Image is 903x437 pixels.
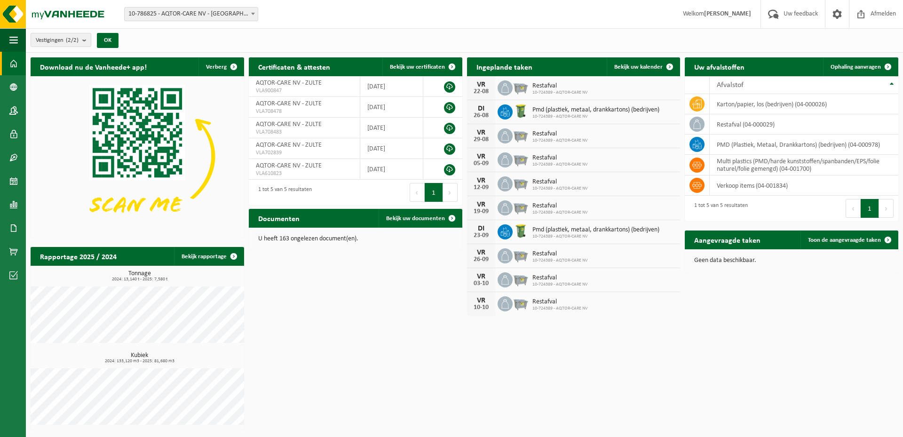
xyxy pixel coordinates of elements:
img: Download de VHEPlus App [31,76,244,236]
td: restafval (04-000029) [710,114,898,135]
span: Vestigingen [36,33,79,48]
div: 26-09 [472,256,491,263]
div: VR [472,201,491,208]
span: Bekijk uw certificaten [390,64,445,70]
span: 10-724389 - AQTOR-CARE NV [532,234,659,239]
img: WB-2500-GAL-GY-01 [513,271,529,287]
span: Pmd (plastiek, metaal, drankkartons) (bedrijven) [532,226,659,234]
a: Bekijk rapportage [174,247,243,266]
div: VR [472,177,491,184]
span: VLA702839 [256,149,353,157]
span: 10-724389 - AQTOR-CARE NV [532,258,588,263]
td: [DATE] [360,138,423,159]
h2: Download nu de Vanheede+ app! [31,57,156,76]
h2: Ingeplande taken [467,57,542,76]
span: AQTOR-CARE NV - ZULTE [256,142,322,149]
span: Ophaling aanvragen [831,64,881,70]
button: OK [97,33,119,48]
div: VR [472,153,491,160]
p: Geen data beschikbaar. [694,257,889,264]
button: Vestigingen(2/2) [31,33,91,47]
span: Restafval [532,250,588,258]
div: 1 tot 5 van 5 resultaten [689,198,748,219]
a: Ophaling aanvragen [823,57,897,76]
div: VR [472,249,491,256]
div: 10-10 [472,304,491,311]
span: Bekijk uw documenten [386,215,445,222]
span: 10-724389 - AQTOR-CARE NV [532,306,588,311]
span: AQTOR-CARE NV - ZULTE [256,162,322,169]
span: 10-724389 - AQTOR-CARE NV [532,114,659,119]
span: Toon de aangevraagde taken [808,237,881,243]
td: [DATE] [360,118,423,138]
span: 10-724389 - AQTOR-CARE NV [532,138,588,143]
div: VR [472,129,491,136]
td: [DATE] [360,159,423,180]
span: 10-724389 - AQTOR-CARE NV [532,90,588,95]
h2: Certificaten & attesten [249,57,340,76]
span: 10-724389 - AQTOR-CARE NV [532,162,588,167]
span: 10-786825 - AQTOR-CARE NV - OOSTAKKER [124,7,258,21]
td: [DATE] [360,97,423,118]
img: WB-2500-GAL-GY-01 [513,175,529,191]
img: WB-0240-HPE-GN-50 [513,103,529,119]
span: Restafval [532,178,588,186]
div: 1 tot 5 van 5 resultaten [253,182,312,203]
td: [DATE] [360,76,423,97]
div: 29-08 [472,136,491,143]
a: Toon de aangevraagde taken [800,230,897,249]
span: 10-724389 - AQTOR-CARE NV [532,210,588,215]
div: DI [472,225,491,232]
td: verkoop items (04-001834) [710,175,898,196]
div: 19-09 [472,208,491,215]
button: Previous [846,199,861,218]
td: PMD (Plastiek, Metaal, Drankkartons) (bedrijven) (04-000978) [710,135,898,155]
span: 10-724389 - AQTOR-CARE NV [532,186,588,191]
span: Restafval [532,274,588,282]
img: WB-2500-GAL-GY-01 [513,295,529,311]
img: WB-2500-GAL-GY-01 [513,247,529,263]
span: 10-724389 - AQTOR-CARE NV [532,282,588,287]
span: VLA610823 [256,170,353,177]
div: 26-08 [472,112,491,119]
img: WB-2500-GAL-GY-01 [513,127,529,143]
span: 10-786825 - AQTOR-CARE NV - OOSTAKKER [125,8,258,21]
h3: Tonnage [35,270,244,282]
span: Bekijk uw kalender [614,64,663,70]
img: WB-2500-GAL-GY-01 [513,199,529,215]
div: VR [472,273,491,280]
img: WB-0240-HPE-GN-50 [513,223,529,239]
button: Next [443,183,458,202]
a: Bekijk uw kalender [607,57,679,76]
button: 1 [861,199,879,218]
span: AQTOR-CARE NV - ZULTE [256,121,322,128]
h2: Rapportage 2025 / 2024 [31,247,126,265]
span: Afvalstof [717,81,744,89]
h2: Aangevraagde taken [685,230,770,249]
span: Restafval [532,154,588,162]
h3: Kubiek [35,352,244,364]
span: VLA900847 [256,87,353,95]
button: Next [879,199,894,218]
a: Bekijk uw documenten [379,209,461,228]
div: 22-08 [472,88,491,95]
td: karton/papier, los (bedrijven) (04-000026) [710,94,898,114]
button: Previous [410,183,425,202]
span: Restafval [532,130,588,138]
strong: [PERSON_NAME] [704,10,751,17]
span: 2024: 13,140 t - 2025: 7,580 t [35,277,244,282]
div: 12-09 [472,184,491,191]
span: AQTOR-CARE NV - ZULTE [256,100,322,107]
span: Restafval [532,82,588,90]
span: VLA708478 [256,108,353,115]
td: multi plastics (PMD/harde kunststoffen/spanbanden/EPS/folie naturel/folie gemengd) (04-001700) [710,155,898,175]
div: VR [472,297,491,304]
img: WB-2500-GAL-GY-01 [513,151,529,167]
a: Bekijk uw certificaten [382,57,461,76]
count: (2/2) [66,37,79,43]
h2: Uw afvalstoffen [685,57,754,76]
p: U heeft 163 ongelezen document(en). [258,236,453,242]
span: Restafval [532,298,588,306]
span: Restafval [532,202,588,210]
button: 1 [425,183,443,202]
